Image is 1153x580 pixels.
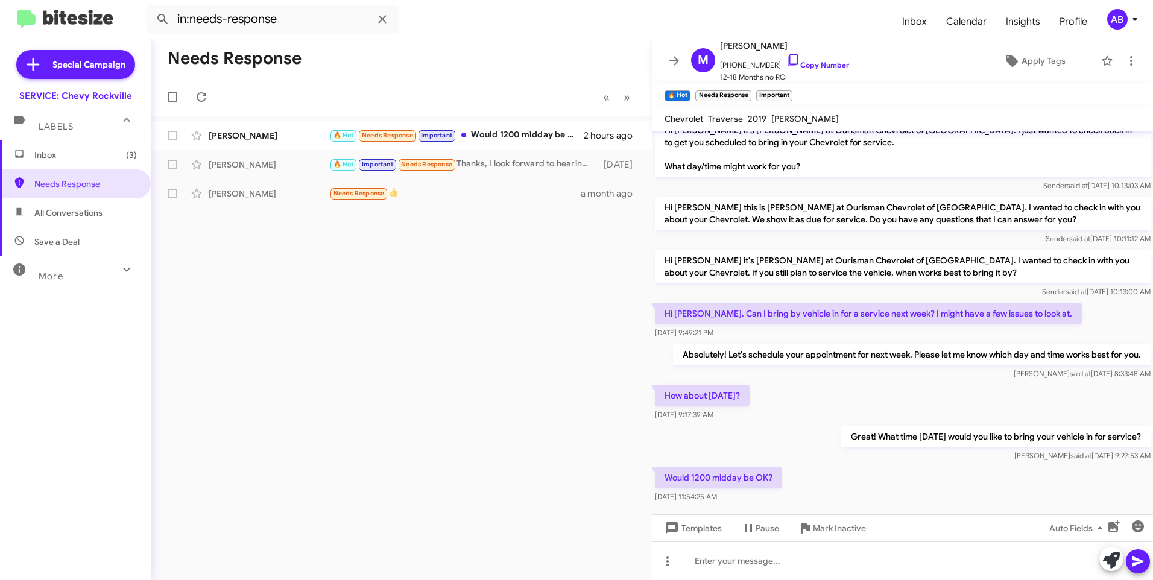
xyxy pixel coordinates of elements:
[786,60,849,69] a: Copy Number
[421,131,452,139] span: Important
[168,49,302,68] h1: Needs Response
[1042,287,1151,296] span: Sender [DATE] 10:13:00 AM
[789,517,876,539] button: Mark Inactive
[695,90,751,101] small: Needs Response
[333,189,385,197] span: Needs Response
[333,160,354,168] span: 🔥 Hot
[598,159,642,171] div: [DATE]
[655,467,782,488] p: Would 1200 midday be OK?
[892,4,937,39] a: Inbox
[720,53,849,71] span: [PHONE_NUMBER]
[596,85,617,110] button: Previous
[596,85,637,110] nav: Page navigation example
[624,90,630,105] span: »
[34,149,137,161] span: Inbox
[1014,369,1151,378] span: [PERSON_NAME] [DATE] 8:33:48 AM
[655,303,1082,324] p: Hi [PERSON_NAME]. Can I bring by vehicle in for a service next week? I might have a few issues to...
[1070,451,1091,460] span: said at
[655,328,713,337] span: [DATE] 9:49:21 PM
[39,121,74,132] span: Labels
[665,90,690,101] small: 🔥 Hot
[1014,451,1151,460] span: [PERSON_NAME] [DATE] 9:27:53 AM
[1022,50,1066,72] span: Apply Tags
[329,186,581,200] div: 👍
[1049,517,1107,539] span: Auto Fields
[748,113,766,124] span: 2019
[1050,4,1097,39] a: Profile
[34,236,80,248] span: Save a Deal
[329,128,584,142] div: Would 1200 midday be OK?
[756,517,779,539] span: Pause
[333,131,354,139] span: 🔥 Hot
[146,5,399,34] input: Search
[813,517,866,539] span: Mark Inactive
[1107,9,1128,30] div: AB
[209,159,329,171] div: [PERSON_NAME]
[584,130,642,142] div: 2 hours ago
[401,160,452,168] span: Needs Response
[756,90,792,101] small: Important
[662,517,722,539] span: Templates
[1066,287,1087,296] span: said at
[1043,181,1151,190] span: Sender [DATE] 10:13:03 AM
[841,426,1151,447] p: Great! What time [DATE] would you like to bring your vehicle in for service?
[209,188,329,200] div: [PERSON_NAME]
[973,50,1095,72] button: Apply Tags
[19,90,132,102] div: SERVICE: Chevy Rockville
[708,113,743,124] span: Traverse
[652,517,731,539] button: Templates
[1067,181,1088,190] span: said at
[1097,9,1140,30] button: AB
[362,131,413,139] span: Needs Response
[34,178,137,190] span: Needs Response
[16,50,135,79] a: Special Campaign
[698,51,709,70] span: M
[655,250,1151,283] p: Hi [PERSON_NAME] it's [PERSON_NAME] at Ourisman Chevrolet of [GEOGRAPHIC_DATA]. I wanted to check...
[996,4,1050,39] a: Insights
[616,85,637,110] button: Next
[126,149,137,161] span: (3)
[731,517,789,539] button: Pause
[1046,234,1151,243] span: Sender [DATE] 10:11:12 AM
[655,410,713,419] span: [DATE] 9:17:39 AM
[720,71,849,83] span: 12-18 Months no RO
[39,271,63,282] span: More
[34,207,103,219] span: All Conversations
[937,4,996,39] a: Calendar
[581,188,642,200] div: a month ago
[329,157,598,171] div: Thanks, I look forward to hearing from them.
[362,160,393,168] span: Important
[1070,369,1091,378] span: said at
[209,130,329,142] div: [PERSON_NAME]
[771,113,839,124] span: [PERSON_NAME]
[655,492,717,501] span: [DATE] 11:54:25 AM
[1040,517,1117,539] button: Auto Fields
[603,90,610,105] span: «
[655,385,750,406] p: How about [DATE]?
[673,344,1151,365] p: Absolutely! Let's schedule your appointment for next week. Please let me know which day and time ...
[665,113,703,124] span: Chevrolet
[655,197,1151,230] p: Hi [PERSON_NAME] this is [PERSON_NAME] at Ourisman Chevrolet of [GEOGRAPHIC_DATA]. I wanted to ch...
[52,58,125,71] span: Special Campaign
[655,119,1151,177] p: Hi [PERSON_NAME] it's [PERSON_NAME] at Ourisman Chevrolet of [GEOGRAPHIC_DATA]. I just wanted to ...
[720,39,849,53] span: [PERSON_NAME]
[1069,234,1090,243] span: said at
